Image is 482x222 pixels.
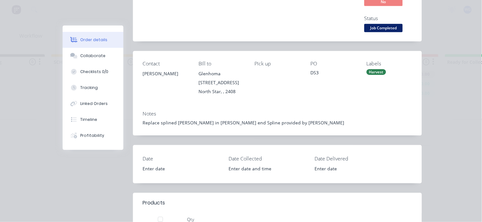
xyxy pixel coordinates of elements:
label: Date Delivered [315,155,394,162]
div: Pick up [254,61,300,67]
div: Products [143,199,165,207]
div: Glenhoma [STREET_ADDRESS]North Star, , 2408 [198,69,244,96]
input: Enter date and time [224,164,304,174]
div: PO [311,61,356,67]
div: Status [364,15,412,21]
button: Tracking [63,80,123,96]
button: Checklists 0/0 [63,64,123,80]
div: Glenhoma [STREET_ADDRESS] [198,69,244,87]
span: Job Completed [364,24,403,32]
div: Harvest [367,69,386,75]
label: Date Collected [229,155,308,162]
button: Linked Orders [63,96,123,112]
div: North Star, , 2408 [198,87,244,96]
button: Job Completed [364,24,403,33]
input: Enter date [138,164,218,174]
div: Checklists 0/0 [81,69,109,75]
div: Labels [367,61,412,67]
div: Bill to [198,61,244,67]
div: Order details [81,37,108,43]
div: [PERSON_NAME] [143,69,188,90]
div: Tracking [81,85,98,91]
div: Contact [143,61,188,67]
div: [PERSON_NAME] [143,69,188,78]
button: Timeline [63,112,123,128]
div: Timeline [81,117,97,122]
button: Collaborate [63,48,123,64]
input: Enter date [310,164,390,174]
div: Linked Orders [81,101,108,107]
button: Order details [63,32,123,48]
div: DS3 [311,69,356,78]
label: Date [143,155,222,162]
div: Profitability [81,133,105,138]
div: Replace splined [PERSON_NAME] in [PERSON_NAME] end Spline provided by [PERSON_NAME] [143,119,412,126]
div: Collaborate [81,53,106,59]
button: Profitability [63,128,123,144]
div: Notes [143,111,412,117]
